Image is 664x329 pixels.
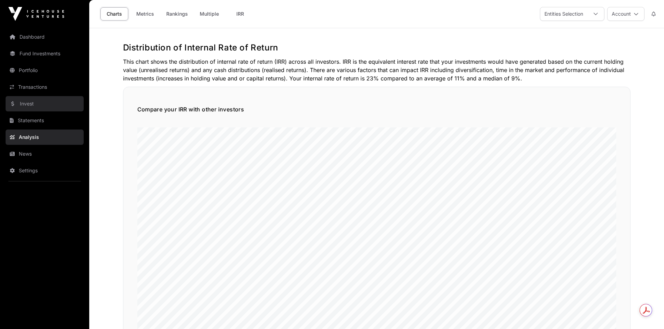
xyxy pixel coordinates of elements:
a: Multiple [195,7,223,21]
a: Rankings [162,7,192,21]
button: Account [607,7,644,21]
a: Transactions [6,79,84,95]
a: Dashboard [6,29,84,45]
h2: Distribution of Internal Rate of Return [123,42,631,53]
a: Statements [6,113,84,128]
iframe: Chat Widget [629,296,664,329]
div: Entities Selection [540,7,587,21]
a: News [6,146,84,162]
a: Portfolio [6,63,84,78]
a: Invest [6,96,84,111]
img: Icehouse Ventures Logo [8,7,64,21]
a: Fund Investments [6,46,84,61]
a: Analysis [6,130,84,145]
a: Charts [100,7,128,21]
a: Settings [6,163,84,178]
a: IRR [226,7,254,21]
a: Metrics [131,7,159,21]
h5: Compare your IRR with other investors [137,105,616,113]
p: This chart shows the distribution of internal rate of return (IRR) across all investors. IRR is t... [123,57,631,83]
